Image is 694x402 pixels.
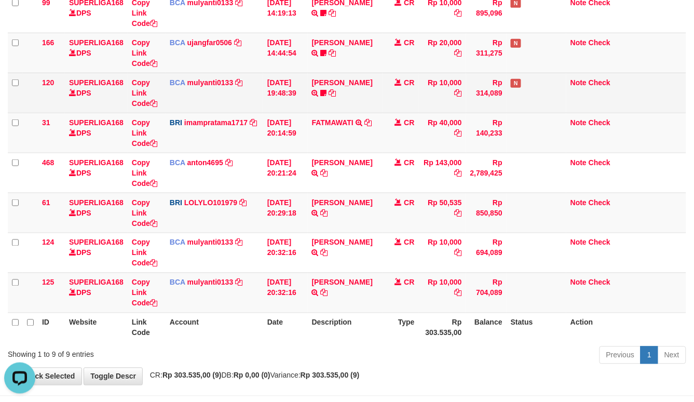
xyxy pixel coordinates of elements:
a: Copy Rp 40,000 to clipboard [455,129,462,137]
td: Rp 140,233 [466,113,507,153]
th: Rp 303.535,00 [419,313,466,342]
a: Note [570,38,587,47]
td: DPS [65,233,128,273]
td: DPS [65,73,128,113]
button: Open LiveChat chat widget [4,4,35,35]
a: Copy GALENDRA SANDI to clipboard [321,209,328,217]
td: Rp 2,789,425 [466,153,507,193]
th: Description [308,313,383,342]
td: Rp 311,275 [466,33,507,73]
td: Rp 850,850 [466,193,507,233]
span: 166 [42,38,54,47]
a: SUPERLIGA168 [69,118,124,127]
div: Showing 1 to 9 of 9 entries [8,345,281,360]
a: Copy Link Code [132,238,157,267]
a: Check [589,278,610,287]
span: 120 [42,78,54,87]
a: [PERSON_NAME] [312,38,373,47]
span: CR [404,38,415,47]
th: Action [566,313,686,342]
a: mulyanti0133 [187,238,234,247]
a: Note [570,158,587,167]
td: [DATE] 20:32:16 [263,233,308,273]
th: Balance [466,313,507,342]
span: 31 [42,118,50,127]
a: SUPERLIGA168 [69,78,124,87]
a: Copy anton4695 to clipboard [225,158,233,167]
a: Copy mulyanti0133 to clipboard [235,278,242,287]
a: Note [570,238,587,247]
th: Status [507,313,566,342]
td: Rp 10,000 [419,73,466,113]
a: Check [589,38,610,47]
span: BCA [170,278,185,287]
a: Copy Link Code [132,78,157,108]
a: mulyanti0133 [187,278,234,287]
span: CR [404,198,415,207]
td: Rp 10,000 [419,273,466,313]
span: Has Note [511,39,521,48]
a: [PERSON_NAME] [312,278,373,287]
span: 468 [42,158,54,167]
a: Check Selected [8,368,82,385]
td: Rp 10,000 [419,233,466,273]
a: Copy Rp 20,000 to clipboard [455,49,462,57]
td: DPS [65,153,128,193]
a: Note [570,78,587,87]
a: Copy GUSRYAN JEFR to clipboard [321,289,328,297]
td: Rp 20,000 [419,33,466,73]
a: ujangfar0506 [187,38,232,47]
a: Copy MUHAMMAD REZA to clipboard [329,9,336,17]
span: CR: DB: Variance: [145,371,360,380]
a: [PERSON_NAME] [312,198,373,207]
a: anton4695 [187,158,223,167]
a: Copy mulyanti0133 to clipboard [235,238,242,247]
a: [PERSON_NAME] [312,78,373,87]
a: Next [658,346,686,364]
td: [DATE] 20:29:18 [263,193,308,233]
a: Copy MUHAMMAD ALAMSUDDI to clipboard [321,169,328,177]
a: Note [570,198,587,207]
a: mulyanti0133 [187,78,234,87]
a: Copy mulyanti0133 to clipboard [235,78,242,87]
th: Type [383,313,419,342]
th: ID [38,313,65,342]
span: CR [404,238,415,247]
span: 61 [42,198,50,207]
a: SUPERLIGA168 [69,198,124,207]
span: CR [404,278,415,287]
th: Link Code [128,313,166,342]
span: 125 [42,278,54,287]
a: Check [589,238,610,247]
a: Copy Rp 10,000 to clipboard [455,9,462,17]
a: Note [570,118,587,127]
th: Date [263,313,308,342]
a: FATMAWATI [312,118,353,127]
td: Rp 314,089 [466,73,507,113]
td: [DATE] 20:32:16 [263,273,308,313]
a: SUPERLIGA168 [69,278,124,287]
span: BCA [170,38,185,47]
td: [DATE] 19:48:39 [263,73,308,113]
td: DPS [65,193,128,233]
strong: Rp 303.535,00 (9) [301,371,360,380]
a: Copy Link Code [132,198,157,227]
a: Copy FATMAWATI to clipboard [364,118,372,127]
span: BRI [170,198,182,207]
a: Copy DANIEL MUHAMMAD KE to clipboard [321,249,328,257]
strong: Rp 0,00 (0) [234,371,270,380]
a: SUPERLIGA168 [69,158,124,167]
td: DPS [65,273,128,313]
a: Copy Link Code [132,118,157,148]
span: BCA [170,78,185,87]
td: [DATE] 20:21:24 [263,153,308,193]
span: CR [404,118,415,127]
span: BCA [170,238,185,247]
span: CR [404,158,415,167]
a: [PERSON_NAME] [312,238,373,247]
a: Copy imampratama1717 to clipboard [250,118,257,127]
td: DPS [65,113,128,153]
td: Rp 143,000 [419,153,466,193]
a: Copy NOVEN ELING PRAYOG to clipboard [329,49,336,57]
a: Copy AKBAR SAPUTR to clipboard [329,89,336,97]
